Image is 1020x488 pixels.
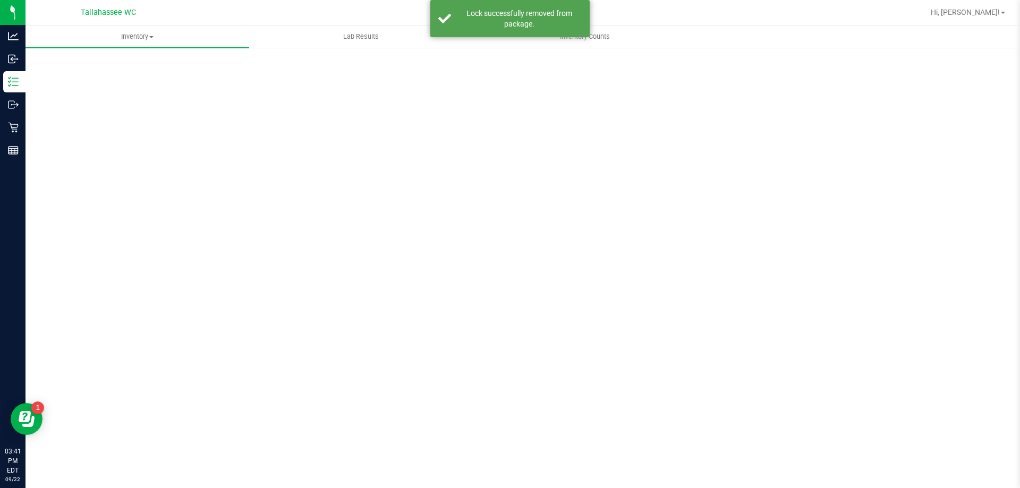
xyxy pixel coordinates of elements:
[8,145,19,156] inline-svg: Reports
[8,76,19,87] inline-svg: Inventory
[8,54,19,64] inline-svg: Inbound
[25,25,249,48] a: Inventory
[5,475,21,483] p: 09/22
[81,8,136,17] span: Tallahassee WC
[25,32,249,41] span: Inventory
[8,99,19,110] inline-svg: Outbound
[931,8,1000,16] span: Hi, [PERSON_NAME]!
[249,25,473,48] a: Lab Results
[11,403,42,435] iframe: Resource center
[8,122,19,133] inline-svg: Retail
[457,8,582,29] div: Lock successfully removed from package.
[31,401,44,414] iframe: Resource center unread badge
[8,31,19,41] inline-svg: Analytics
[5,447,21,475] p: 03:41 PM EDT
[329,32,393,41] span: Lab Results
